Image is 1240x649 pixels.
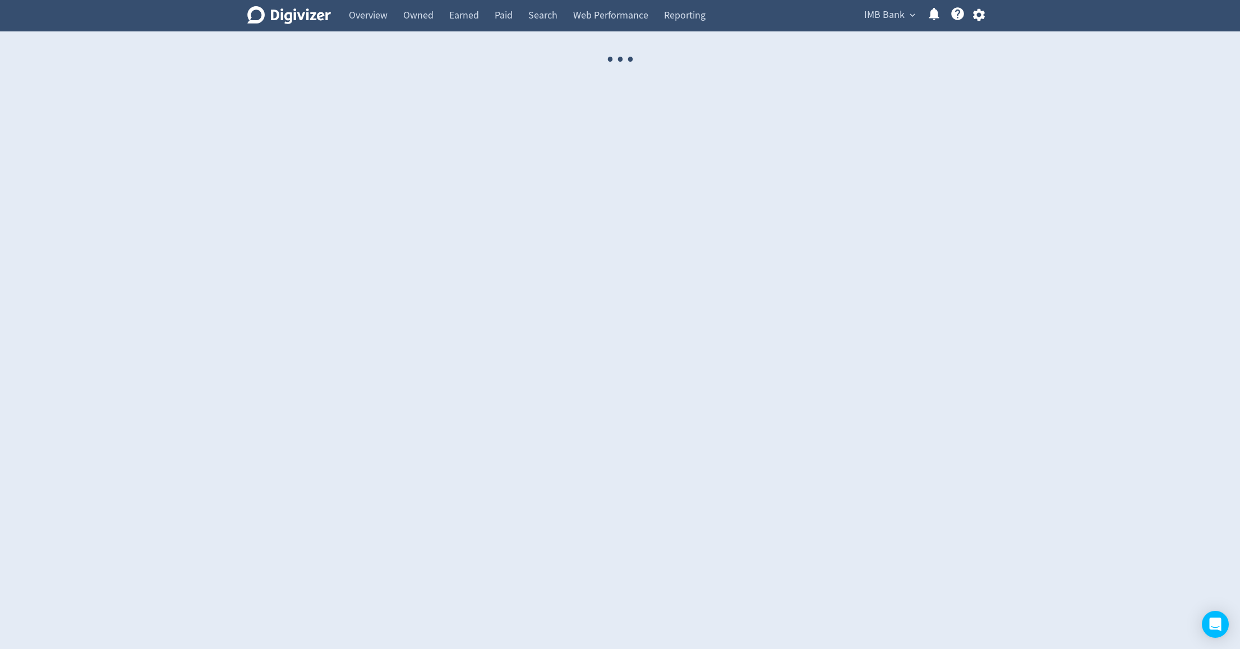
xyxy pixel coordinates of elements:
span: · [605,31,615,88]
span: · [625,31,635,88]
span: IMB Bank [864,6,905,24]
button: IMB Bank [860,6,918,24]
span: · [615,31,625,88]
span: expand_more [907,10,918,20]
div: Open Intercom Messenger [1202,611,1229,638]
